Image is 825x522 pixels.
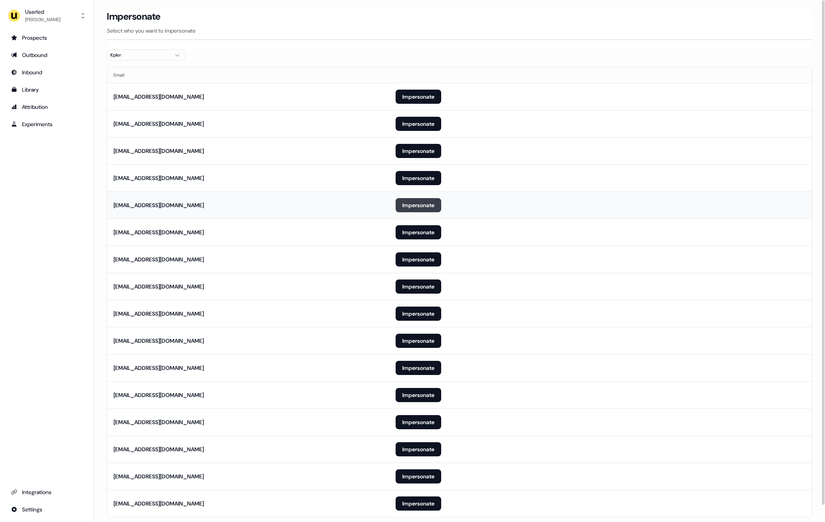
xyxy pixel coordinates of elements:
[396,334,441,348] button: Impersonate
[6,83,88,96] a: Go to templates
[25,8,60,16] div: Userled
[396,415,441,429] button: Impersonate
[396,279,441,294] button: Impersonate
[6,101,88,113] a: Go to attribution
[114,228,204,236] div: [EMAIL_ADDRESS][DOMAIN_NAME]
[114,255,204,263] div: [EMAIL_ADDRESS][DOMAIN_NAME]
[396,90,441,104] button: Impersonate
[114,147,204,155] div: [EMAIL_ADDRESS][DOMAIN_NAME]
[114,283,204,290] div: [EMAIL_ADDRESS][DOMAIN_NAME]
[6,503,88,516] a: Go to integrations
[396,117,441,131] button: Impersonate
[396,198,441,212] button: Impersonate
[396,388,441,402] button: Impersonate
[114,445,204,453] div: [EMAIL_ADDRESS][DOMAIN_NAME]
[6,66,88,79] a: Go to Inbound
[6,49,88,61] a: Go to outbound experience
[114,418,204,426] div: [EMAIL_ADDRESS][DOMAIN_NAME]
[114,310,204,318] div: [EMAIL_ADDRESS][DOMAIN_NAME]
[114,391,204,399] div: [EMAIL_ADDRESS][DOMAIN_NAME]
[114,472,204,480] div: [EMAIL_ADDRESS][DOMAIN_NAME]
[11,120,83,128] div: Experiments
[396,252,441,267] button: Impersonate
[114,500,204,507] div: [EMAIL_ADDRESS][DOMAIN_NAME]
[396,144,441,158] button: Impersonate
[25,16,60,24] div: [PERSON_NAME]
[11,488,83,496] div: Integrations
[11,34,83,42] div: Prospects
[114,174,204,182] div: [EMAIL_ADDRESS][DOMAIN_NAME]
[114,93,204,101] div: [EMAIL_ADDRESS][DOMAIN_NAME]
[396,171,441,185] button: Impersonate
[396,361,441,375] button: Impersonate
[11,103,83,111] div: Attribution
[11,86,83,94] div: Library
[11,68,83,76] div: Inbound
[107,11,161,22] h3: Impersonate
[110,51,169,59] div: Kpler
[107,67,389,83] th: Email
[107,50,185,61] button: Kpler
[114,201,204,209] div: [EMAIL_ADDRESS][DOMAIN_NAME]
[396,469,441,483] button: Impersonate
[396,225,441,239] button: Impersonate
[11,505,83,513] div: Settings
[6,118,88,130] a: Go to experiments
[107,27,812,35] p: Select who you want to impersonate
[396,442,441,456] button: Impersonate
[6,486,88,498] a: Go to integrations
[6,31,88,44] a: Go to prospects
[396,307,441,321] button: Impersonate
[114,364,204,372] div: [EMAIL_ADDRESS][DOMAIN_NAME]
[6,6,88,25] button: Userled[PERSON_NAME]
[396,496,441,511] button: Impersonate
[114,120,204,128] div: [EMAIL_ADDRESS][DOMAIN_NAME]
[114,337,204,345] div: [EMAIL_ADDRESS][DOMAIN_NAME]
[11,51,83,59] div: Outbound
